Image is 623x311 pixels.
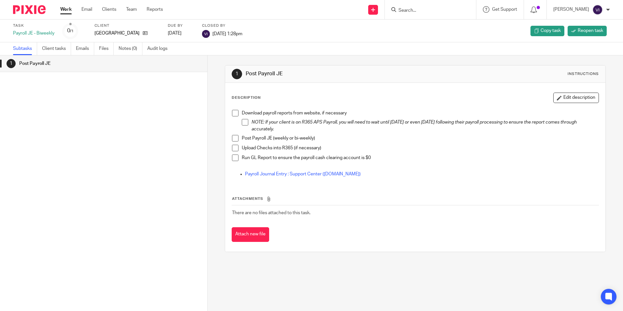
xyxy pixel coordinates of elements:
em: NOTE: If your client is on R365 APS Payroll, you will need to wait until [DATE] or even [DATE] fo... [252,120,578,131]
span: [DATE] 1:28pm [212,31,242,36]
span: Copy task [541,27,561,34]
span: Attachments [232,197,263,200]
span: Reopen task [578,27,603,34]
p: Post Payroll JE (weekly or bi-weekly) [242,135,598,141]
div: Payroll JE - Biweekly [13,30,54,37]
img: Pixie [13,5,46,14]
div: 0 [67,27,74,35]
button: Edit description [553,93,599,103]
h1: Post Payroll JE [246,70,429,77]
a: Client tasks [42,42,71,55]
a: Notes (0) [119,42,142,55]
label: Closed by [202,23,242,28]
a: Reports [147,6,163,13]
a: Clients [102,6,116,13]
div: 1 [232,69,242,79]
span: There are no files attached to this task. [232,211,311,215]
label: Client [94,23,160,28]
a: Audit logs [147,42,172,55]
small: /1 [70,29,74,33]
div: [DATE] [168,30,194,37]
p: Description [232,95,261,100]
a: Emails [76,42,94,55]
img: svg%3E [592,5,603,15]
a: Work [60,6,72,13]
p: [PERSON_NAME] [553,6,589,13]
label: Task [13,23,54,28]
a: Team [126,6,137,13]
p: Download payroll reports from website, if necessary [242,110,598,116]
p: [GEOGRAPHIC_DATA] [94,30,139,37]
p: Upload Checks into R365 (if necessary) [242,145,598,151]
a: Files [99,42,114,55]
a: Payroll Journal Entry : Support Center ([DOMAIN_NAME]) [245,172,361,176]
p: Run GL Report to ensure the payroll cash clearing account is $0 [242,155,598,161]
a: Copy task [530,26,564,36]
h1: Post Payroll JE [19,59,140,68]
a: Subtasks [13,42,37,55]
a: Reopen task [568,26,607,36]
a: Email [81,6,92,13]
input: Search [398,8,456,14]
button: Attach new file [232,227,269,242]
div: 1 [7,59,16,68]
div: Instructions [568,71,599,77]
img: svg%3E [202,30,210,38]
label: Due by [168,23,194,28]
span: Get Support [492,7,517,12]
